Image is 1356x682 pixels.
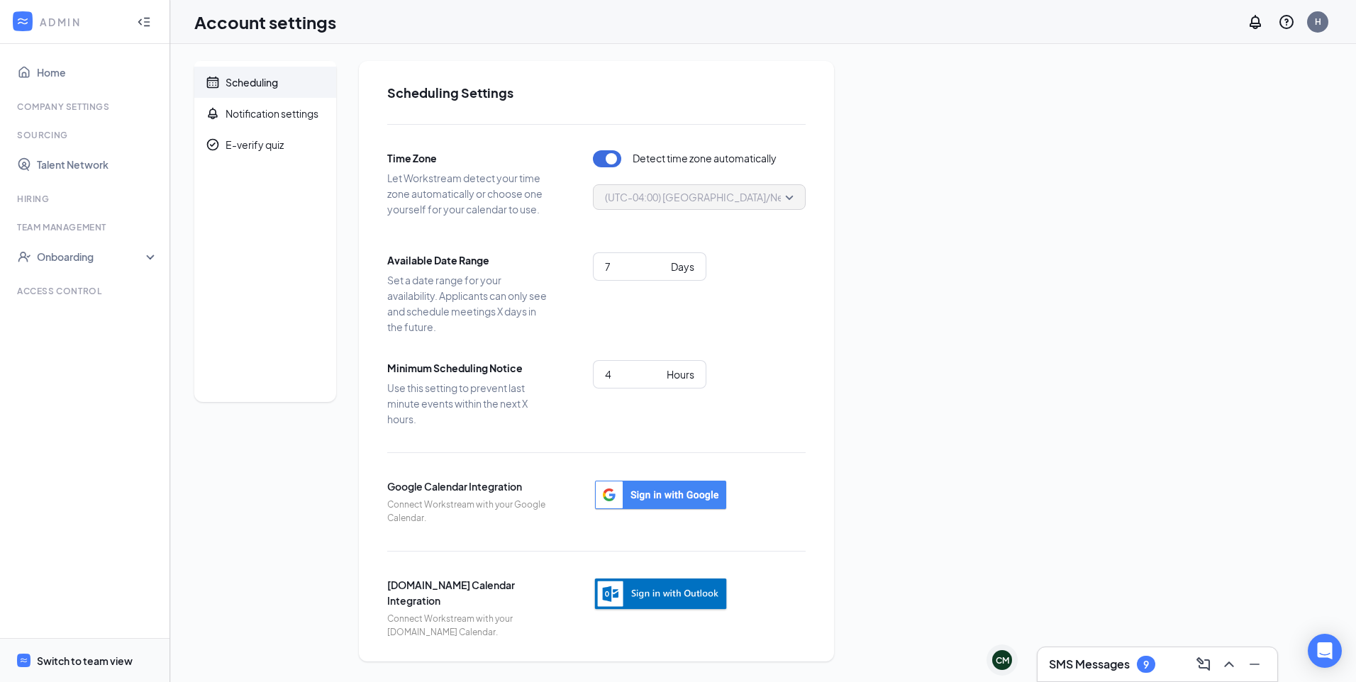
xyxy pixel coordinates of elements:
[40,15,124,29] div: ADMIN
[1247,13,1264,30] svg: Notifications
[226,106,318,121] div: Notification settings
[996,654,1009,666] div: CM
[1246,656,1263,673] svg: Minimize
[667,367,694,382] div: Hours
[16,14,30,28] svg: WorkstreamLogo
[1221,656,1238,673] svg: ChevronUp
[194,67,336,98] a: CalendarScheduling
[633,150,777,167] span: Detect time zone automatically
[1243,653,1266,676] button: Minimize
[206,106,220,121] svg: Bell
[194,98,336,129] a: BellNotification settings
[1315,16,1321,28] div: H
[1308,634,1342,668] div: Open Intercom Messenger
[194,129,336,160] a: CheckmarkCircleE-verify quiz
[1143,659,1149,671] div: 9
[387,479,550,494] span: Google Calendar Integration
[37,150,158,179] a: Talent Network
[387,272,550,335] span: Set a date range for your availability. Applicants can only see and schedule meetings X days in t...
[17,285,155,297] div: Access control
[17,250,31,264] svg: UserCheck
[17,221,155,233] div: Team Management
[1278,13,1295,30] svg: QuestionInfo
[387,84,806,101] h2: Scheduling Settings
[226,75,278,89] div: Scheduling
[37,58,158,86] a: Home
[1049,656,1130,672] h3: SMS Messages
[387,613,550,639] span: Connect Workstream with your [DOMAIN_NAME] Calendar.
[1218,653,1240,676] button: ChevronUp
[387,150,550,166] span: Time Zone
[1195,656,1212,673] svg: ComposeMessage
[387,577,550,608] span: [DOMAIN_NAME] Calendar Integration
[137,15,151,29] svg: Collapse
[19,656,28,665] svg: WorkstreamLogo
[194,10,336,34] h1: Account settings
[17,193,155,205] div: Hiring
[17,101,155,113] div: Company Settings
[671,259,694,274] div: Days
[387,170,550,217] span: Let Workstream detect your time zone automatically or choose one yourself for your calendar to use.
[387,360,550,376] span: Minimum Scheduling Notice
[387,498,550,525] span: Connect Workstream with your Google Calendar.
[206,75,220,89] svg: Calendar
[37,250,146,264] div: Onboarding
[605,186,887,208] span: (UTC-04:00) [GEOGRAPHIC_DATA]/New_York - Eastern Time
[226,138,284,152] div: E-verify quiz
[1192,653,1215,676] button: ComposeMessage
[206,138,220,152] svg: CheckmarkCircle
[387,380,550,427] span: Use this setting to prevent last minute events within the next X hours.
[37,654,133,668] div: Switch to team view
[387,252,550,268] span: Available Date Range
[17,129,155,141] div: Sourcing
